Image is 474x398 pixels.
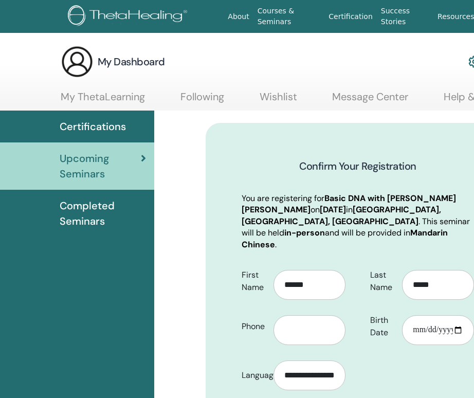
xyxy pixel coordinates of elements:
a: Wishlist [260,91,297,111]
a: Following [180,91,224,111]
img: logo.png [68,5,191,28]
h3: My Dashboard [98,55,165,69]
label: Phone [234,317,274,336]
b: in-person [284,227,325,238]
a: Message Center [332,91,408,111]
p: You are registering for on in . This seminar will be held and will be provided in . [242,193,474,250]
a: Certification [324,7,376,26]
a: Courses & Seminars [253,2,325,31]
span: Certifications [60,119,126,134]
img: generic-user-icon.jpg [61,45,94,78]
b: [DATE] [320,204,346,215]
b: [GEOGRAPHIC_DATA], [GEOGRAPHIC_DATA], [GEOGRAPHIC_DATA] [242,204,441,226]
a: Success Stories [377,2,433,31]
label: Language [234,366,274,385]
b: Basic DNA with [PERSON_NAME] [PERSON_NAME] [242,193,456,215]
label: Birth Date [362,311,402,342]
a: About [224,7,253,26]
a: My ThetaLearning [61,91,145,111]
span: Upcoming Seminars [60,151,141,182]
h3: Confirm Your Registration [242,159,474,173]
span: Completed Seminars [60,198,146,229]
label: Last Name [362,265,402,297]
label: First Name [234,265,274,297]
b: Mandarin Chinese [242,227,448,249]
